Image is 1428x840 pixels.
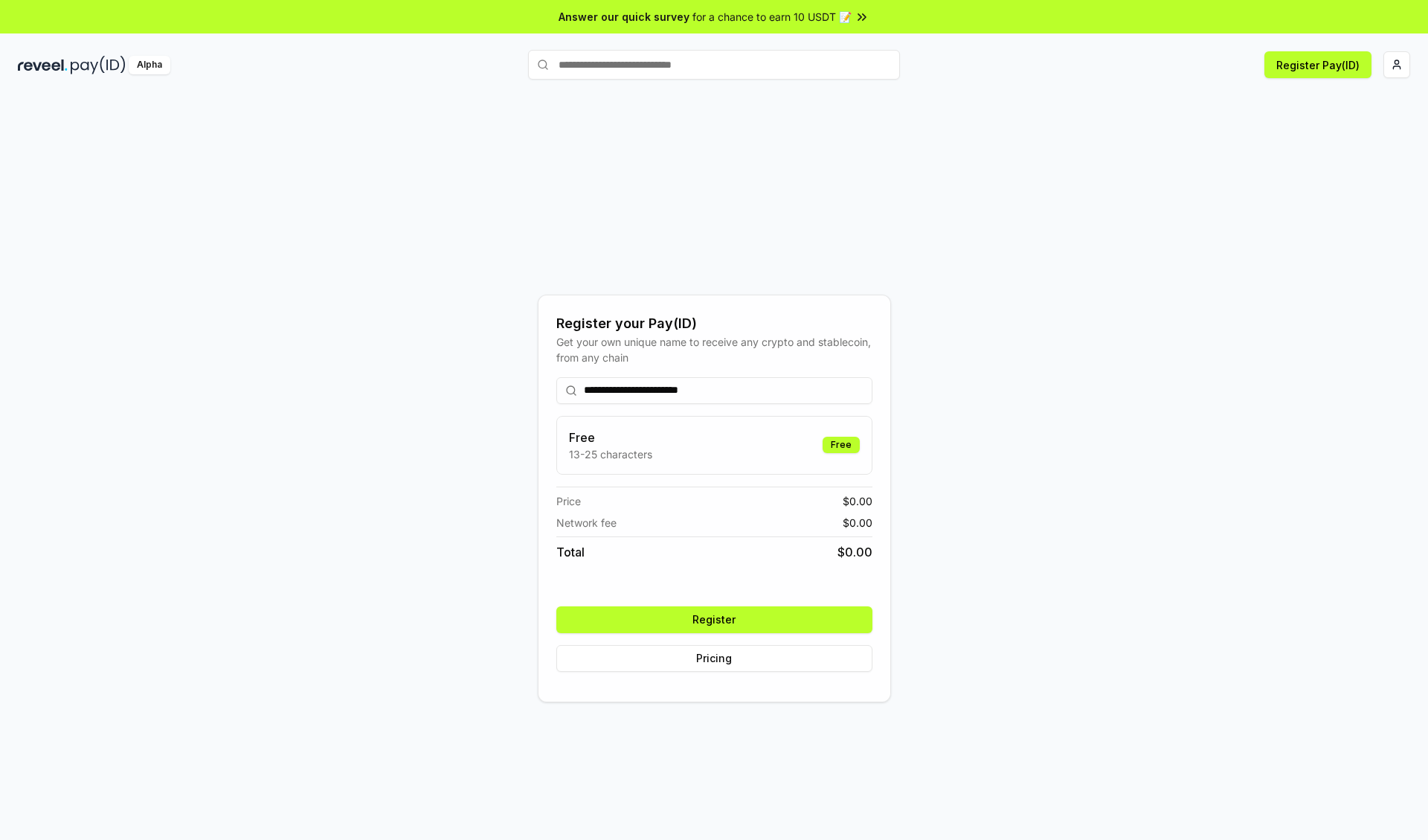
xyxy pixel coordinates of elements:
[837,543,872,561] span: $ 0.00
[556,313,872,334] div: Register your Pay(ID)
[556,334,872,365] div: Get your own unique name to receive any crypto and stablecoin, from any chain
[1264,51,1371,78] button: Register Pay(ID)
[556,606,872,633] button: Register
[569,429,652,446] h3: Free
[18,56,68,74] img: reveel_dark
[559,9,689,25] span: Answer our quick survey
[129,56,170,74] div: Alpha
[843,515,872,530] span: $ 0.00
[823,437,860,453] div: Free
[556,493,581,509] span: Price
[556,543,585,561] span: Total
[556,645,872,672] button: Pricing
[569,446,652,462] p: 13-25 characters
[692,9,852,25] span: for a chance to earn 10 USDT 📝
[843,493,872,509] span: $ 0.00
[556,515,617,530] span: Network fee
[71,56,126,74] img: pay_id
